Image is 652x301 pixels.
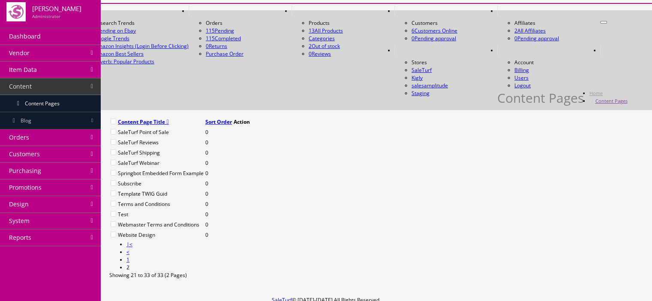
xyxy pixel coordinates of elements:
li: Research Trends [94,19,189,27]
a: 0Pending approval [412,35,456,42]
img: joshlucio05 [6,2,26,21]
span: 2 [514,27,517,34]
span: Vendor [9,49,30,57]
a: Trending on Ebay [94,27,189,35]
span: Design [9,200,29,208]
span: Orders [9,133,29,141]
span: Purchasing [9,167,41,175]
a: Staging [412,89,430,97]
td: Website Design [117,230,204,240]
span: 2 [126,264,129,271]
a: Billing [514,66,529,74]
a: Amazon Best Sellers [94,50,189,58]
td: SaleTurf Reviews [117,138,204,147]
li: Affiliates [514,19,600,27]
li: Account [514,59,600,66]
span: 2 [309,42,312,50]
span: 0 [309,50,312,57]
td: SaleTurf Webinar [117,158,204,168]
span: 0 [206,42,209,50]
h4: [PERSON_NAME] [32,5,81,12]
span: 115 [206,27,215,34]
a: 0Returns [206,42,227,50]
a: Categories [309,35,335,42]
td: Terms and Conditions [117,200,204,209]
a: HELP [600,45,614,55]
a: SaleTurf [412,66,432,74]
span: 0 [412,35,415,42]
li: Customers [412,19,497,27]
a: 2All Affiliates [514,27,546,34]
td: Test [117,210,204,219]
a: 0Pending approval [514,35,559,42]
span: Item Data [9,66,37,74]
span: Content [9,82,32,90]
span: System [9,217,30,225]
li: Products [309,19,394,27]
span: 115 [206,35,215,42]
a: Content Pages [595,98,627,104]
a: Logout [514,82,531,89]
span: Content Pages [25,100,60,107]
h1: Content Pages [497,94,584,102]
td: Springbot Embedded Form Example [117,169,204,178]
a: 13All Products [309,27,343,34]
a: Reverb: Popular Products [94,58,189,66]
a: Home [589,90,603,96]
td: 0 [205,128,232,137]
td: Subscribe [117,179,204,188]
span: Dashboard [9,32,41,40]
td: 0 [205,169,232,178]
a: salesamplitude [412,82,448,89]
a: Kigly [412,74,423,81]
a: 115Pending [206,27,291,35]
a: Sort Order [205,118,232,125]
a: Amazon Insights (Login Before Clicking) [94,42,189,50]
span: Customers [9,150,40,158]
li: Orders [206,19,291,27]
td: Webmaster Terms and Conditions [117,220,204,229]
span: 13 [309,27,315,34]
a: < [126,248,129,256]
td: 0 [205,200,232,209]
a: 115Completed [206,35,241,42]
td: 0 [205,220,232,229]
a: 0Reviews [309,50,331,57]
span: Promotions [9,183,42,191]
td: Template TWIG Guid [117,189,204,199]
span: 0 [514,35,517,42]
a: 2Out of stock [309,42,340,50]
span: Reports [9,233,31,241]
td: SaleTurf Point of Sale [117,128,204,137]
td: 0 [205,230,232,240]
a: |< [126,241,132,248]
td: 0 [205,179,232,188]
td: 0 [205,210,232,219]
a: 6Customers Online [412,27,457,34]
li: Stores [412,59,497,66]
small: Administrator [32,13,60,19]
td: 0 [205,158,232,168]
a: Purchase Order [206,50,243,57]
td: 0 [205,148,232,158]
a: Google Trends [94,35,189,42]
a: Users [514,74,529,81]
td: Action [233,117,250,127]
td: SaleTurf Shipping [117,148,204,158]
td: 0 [205,189,232,199]
div: Showing 21 to 33 of 33 (2 Pages) [109,271,643,279]
a: 1 [126,256,129,263]
a: Content Page Title [118,118,169,125]
td: 0 [205,138,232,147]
span: 6 [412,27,415,34]
span: Blog [21,117,31,124]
